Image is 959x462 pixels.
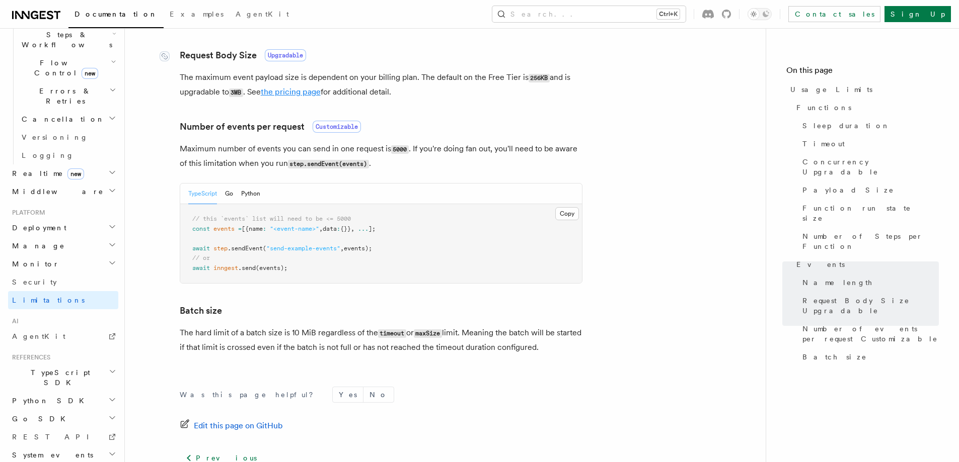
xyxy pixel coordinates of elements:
[180,70,582,100] p: The maximum event payload size is dependent on your billing plan. The default on the Free Tier is...
[8,255,118,273] button: Monitor
[266,245,340,252] span: "send-example-events"
[529,74,550,82] code: 256KB
[790,84,872,95] span: Usage Limits
[192,215,351,222] span: // this `events` list will need to be <= 5000
[798,181,939,199] a: Payload Size
[884,6,951,22] a: Sign Up
[8,450,93,460] span: System events
[8,353,50,361] span: References
[363,387,394,402] button: No
[786,64,939,80] h4: On this page
[796,259,845,269] span: Events
[180,48,306,62] a: Request Body SizeUpgradable
[238,264,256,271] span: .send
[8,168,84,178] span: Realtime
[213,225,235,232] span: events
[12,278,57,286] span: Security
[788,6,880,22] a: Contact sales
[22,133,88,141] span: Versioning
[8,414,71,424] span: Go SDK
[263,245,266,252] span: (
[18,26,118,54] button: Steps & Workflows
[192,225,210,232] span: const
[241,183,260,204] button: Python
[786,80,939,99] a: Usage Limits
[368,225,376,232] span: ];
[391,145,409,154] code: 5000
[8,164,118,182] button: Realtimenew
[798,273,939,292] a: Name length
[8,237,118,255] button: Manage
[228,245,263,252] span: .sendEvent
[323,225,337,232] span: data
[8,291,118,309] a: Limitations
[748,8,772,20] button: Toggle dark mode
[213,245,228,252] span: step
[337,225,340,232] span: :
[229,88,243,97] code: 3MB
[180,142,582,171] p: Maximum number of events you can send in one request is . If you're doing fan out, you'll need to...
[18,128,118,146] a: Versioning
[8,317,19,325] span: AI
[798,153,939,181] a: Concurrency Upgradable
[180,304,222,318] a: Batch size
[8,223,66,233] span: Deployment
[319,225,323,232] span: ,
[12,296,85,304] span: Limitations
[230,3,295,27] a: AgentKit
[8,396,90,406] span: Python SDK
[8,241,65,251] span: Manage
[340,225,351,232] span: {}}
[8,327,118,345] a: AgentKit
[8,8,118,164] div: Inngest Functions
[180,120,361,134] a: Number of events per requestCustomizable
[802,296,939,316] span: Request Body Size Upgradable
[802,352,867,362] span: Batch size
[8,367,109,388] span: TypeScript SDK
[192,254,210,261] span: // or
[180,326,582,354] p: The hard limit of a batch size is 10 MiB regardless of the or limit. Meaning the batch will be st...
[270,225,319,232] span: "<event-name>"
[170,10,224,18] span: Examples
[18,86,109,106] span: Errors & Retries
[8,273,118,291] a: Security
[802,139,845,149] span: Timeout
[798,227,939,255] a: Number of Steps per Function
[8,209,45,217] span: Platform
[8,259,59,269] span: Monitor
[802,324,939,344] span: Number of events per request Customizable
[798,199,939,227] a: Function run state size
[22,151,74,159] span: Logging
[256,264,287,271] span: (events);
[340,245,344,252] span: ,
[8,392,118,410] button: Python SDK
[802,185,894,195] span: Payload Size
[792,255,939,273] a: Events
[213,264,238,271] span: inngest
[8,410,118,428] button: Go SDK
[414,329,442,338] code: maxSize
[802,278,873,288] span: Name length
[798,348,939,366] a: Batch size
[67,168,84,179] span: new
[194,419,283,433] span: Edit this page on GitHub
[18,54,118,82] button: Flow Controlnew
[18,146,118,164] a: Logging
[265,49,306,61] span: Upgradable
[802,231,939,251] span: Number of Steps per Function
[802,121,890,131] span: Sleep duration
[8,363,118,392] button: TypeScript SDK
[798,292,939,320] a: Request Body Size Upgradable
[351,225,354,232] span: ,
[798,117,939,135] a: Sleep duration
[796,103,851,113] span: Functions
[8,428,118,446] a: REST API
[12,433,98,441] span: REST API
[180,390,320,400] p: Was this page helpful?
[8,182,118,201] button: Middleware
[164,3,230,27] a: Examples
[236,10,289,18] span: AgentKit
[798,135,939,153] a: Timeout
[792,99,939,117] a: Functions
[263,225,266,232] span: :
